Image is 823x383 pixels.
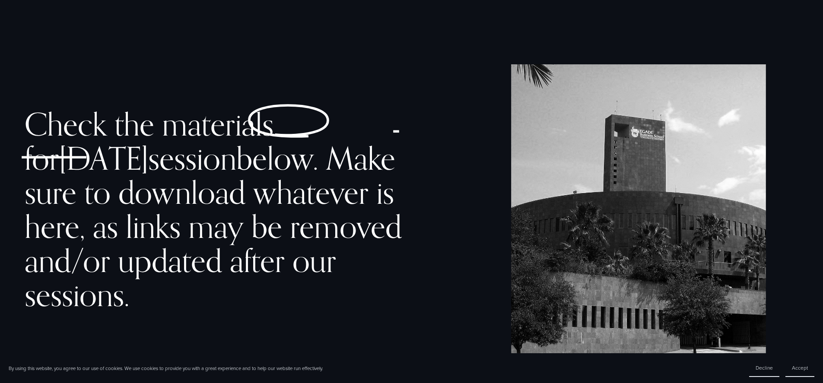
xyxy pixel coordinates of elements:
[9,365,323,372] p: By using this website, you agree to our use of cookies. We use cookies to provide you with a grea...
[792,364,808,371] span: Accept
[25,107,409,312] h2: Check the materials for session . Make sure to download whatever is here, as links may be removed...
[756,364,773,371] span: Decline
[59,139,148,177] span: [DATE]
[236,139,313,177] span: below
[122,342,279,380] a: Back to University Materials
[749,359,779,377] button: Decline
[785,359,814,377] button: Accept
